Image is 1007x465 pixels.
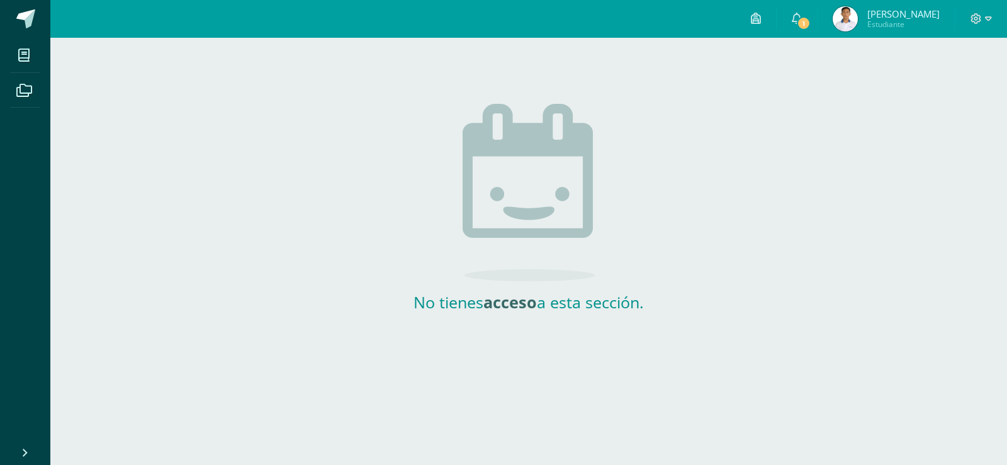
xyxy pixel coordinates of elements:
img: no_activities.png [463,104,595,281]
span: 1 [797,16,811,30]
span: [PERSON_NAME] [867,8,940,20]
strong: acceso [483,291,537,313]
h2: No tienes a esta sección. [403,291,655,313]
img: 374408e2174d2aef950f13d15a7556ce.png [833,6,858,31]
span: Estudiante [867,19,940,30]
